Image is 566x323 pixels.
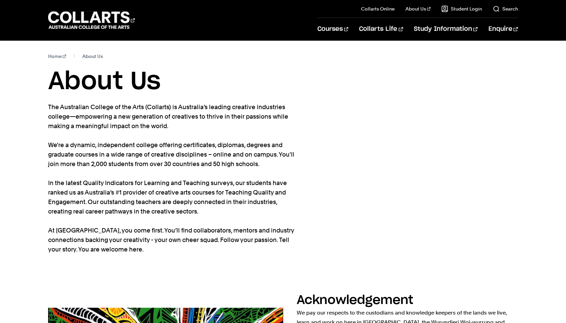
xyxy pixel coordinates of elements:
a: Study Information [414,18,478,40]
a: Home [48,52,66,61]
a: Search [493,5,518,12]
div: Go to homepage [48,11,135,30]
a: Courses [317,18,348,40]
a: Student Login [441,5,482,12]
p: The Australian College of the Arts (Collarts) is Australia’s leading creative industries college—... [48,102,295,254]
a: Collarts Online [361,5,395,12]
a: About Us [405,5,431,12]
h2: Acknowledgement [297,294,413,306]
h1: About Us [48,66,518,97]
a: Collarts Life [359,18,403,40]
span: About Us [82,52,103,61]
a: Enquire [488,18,518,40]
